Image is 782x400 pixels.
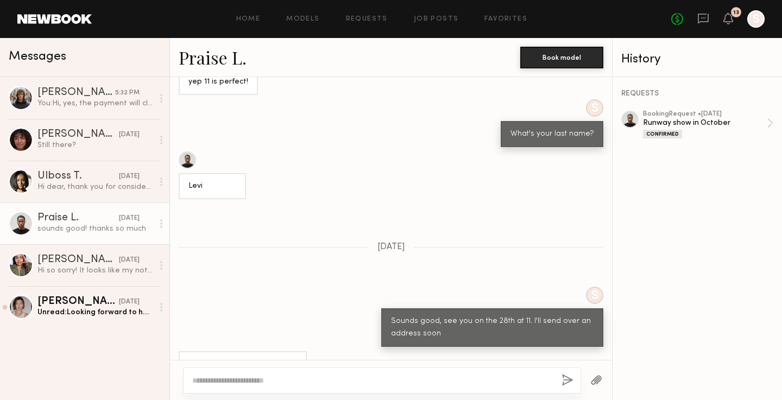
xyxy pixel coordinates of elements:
[484,16,527,23] a: Favorites
[414,16,459,23] a: Job Posts
[733,10,739,16] div: 13
[37,307,153,318] div: Unread: Looking forward to hearing back(:(:
[188,180,236,193] div: Levi
[621,53,773,66] div: History
[643,111,773,138] a: bookingRequest •[DATE]Runway show in OctoberConfirmed
[747,10,765,28] a: S
[37,98,153,109] div: You: Hi, yes, the payment will clear once the project wraps up. Let me know if you have any other...
[37,265,153,276] div: Hi so sorry! It looks like my notifications were turned off on the app. Thank you for the info. I...
[37,213,119,224] div: Praise L.
[119,130,140,140] div: [DATE]
[510,128,594,141] div: What's your last name?
[37,182,153,192] div: Hi dear, thank you for considering me for the show however I will be out of town that date but le...
[520,52,603,61] a: Book model
[37,129,119,140] div: [PERSON_NAME]
[115,88,140,98] div: 5:32 PM
[37,224,153,234] div: sounds good! thanks so much
[37,140,153,150] div: Still there?
[9,50,66,63] span: Messages
[179,46,247,69] a: Praise L.
[236,16,261,23] a: Home
[621,90,773,98] div: REQUESTS
[286,16,319,23] a: Models
[643,111,767,118] div: booking Request • [DATE]
[391,315,594,340] div: Sounds good, see you on the 28th at 11. I'll send over an address soon
[37,296,119,307] div: [PERSON_NAME]
[643,130,682,138] div: Confirmed
[119,297,140,307] div: [DATE]
[377,243,405,252] span: [DATE]
[188,76,248,88] div: yep 11 is perfect!
[37,171,119,182] div: Ulboss T.
[119,172,140,182] div: [DATE]
[188,358,297,371] div: sounds good! thanks so much
[520,47,603,68] button: Book model
[119,213,140,224] div: [DATE]
[37,87,115,98] div: [PERSON_NAME]
[643,118,767,128] div: Runway show in October
[119,255,140,265] div: [DATE]
[346,16,388,23] a: Requests
[37,255,119,265] div: [PERSON_NAME]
